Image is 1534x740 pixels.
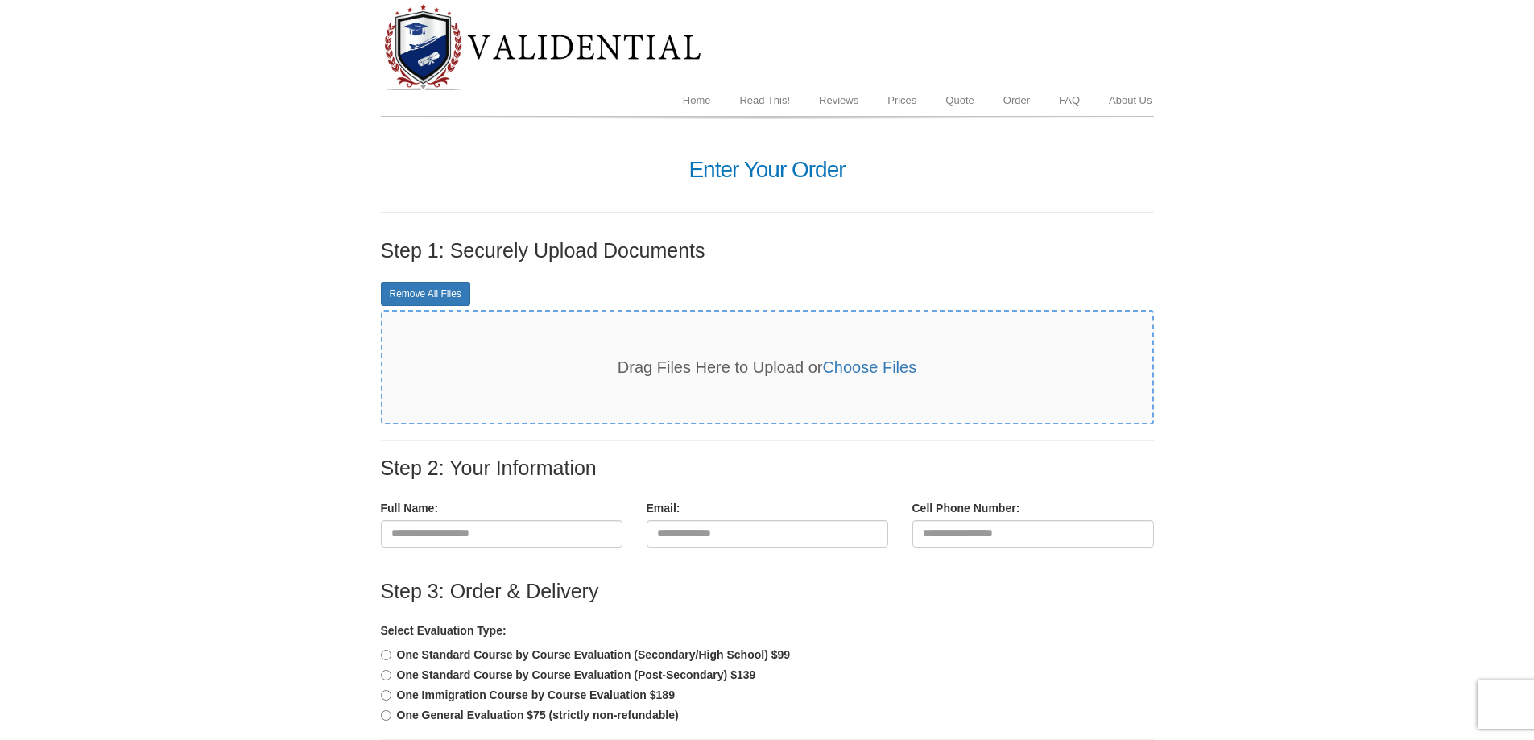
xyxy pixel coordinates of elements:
b: One Standard Course by Course Evaluation (Post-Secondary) $139 [397,668,756,681]
a: FAQ [1044,85,1094,116]
b: One Standard Course by Course Evaluation (Secondary/High School) $99 [397,648,791,661]
a: Home [668,85,726,116]
input: One General Evaluation $75 (strictly non-refundable) [381,710,391,721]
a: Read This! [725,85,804,116]
h1: Enter Your Order [381,158,1154,183]
input: One Standard Course by Course Evaluation (Secondary/High School) $99 [381,650,391,660]
a: Prices [873,85,931,116]
a: Quote [931,85,988,116]
input: One Standard Course by Course Evaluation (Post-Secondary) $139 [381,670,391,680]
label: Step 3: Order & Delivery [381,581,599,603]
a: About Us [1094,85,1166,116]
label: Step 2: Your Information [381,457,597,480]
b: One Immigration Course by Course Evaluation $189 [397,688,675,701]
label: Step 1: Securely Upload Documents [381,240,705,263]
a: Reviews [804,85,873,116]
input: One Immigration Course by Course Evaluation $189 [381,690,391,701]
span: Drag Files Here to Upload or [618,358,916,376]
b: Select Evaluation Type: [381,624,507,637]
a: Choose Files [822,358,916,376]
label: Full Name: [381,500,439,516]
a: Order [989,85,1044,116]
a: Remove All Files [381,282,470,306]
img: Diploma Evaluation Service [381,3,703,92]
label: Email: [647,500,680,516]
b: One General Evaluation $75 (strictly non-refundable) [397,709,679,721]
iframe: LiveChat chat widget [1308,689,1534,740]
label: Cell Phone Number: [912,500,1020,516]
